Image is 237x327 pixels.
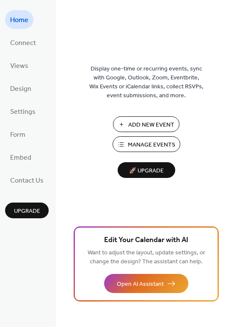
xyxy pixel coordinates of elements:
span: Connect [10,37,36,50]
button: Open AI Assistant [104,274,188,293]
span: 🚀 Upgrade [123,165,170,177]
button: Upgrade [5,203,49,218]
a: Form [5,125,30,144]
span: Design [10,82,31,96]
span: Views [10,59,28,73]
a: Contact Us [5,171,49,189]
a: Views [5,56,33,75]
a: Connect [5,33,41,52]
span: Home [10,14,28,27]
span: Edit Your Calendar with AI [104,234,188,246]
button: Add New Event [113,116,179,132]
span: Form [10,128,25,142]
span: Display one-time or recurring events, sync with Google, Outlook, Zoom, Eventbrite, Wix Events or ... [89,65,204,100]
a: Home [5,10,33,29]
span: Contact Us [10,174,44,188]
a: Design [5,79,36,98]
span: Open AI Assistant [117,280,164,289]
a: Settings [5,102,41,121]
button: 🚀 Upgrade [118,162,175,178]
span: Want to adjust the layout, update settings, or change the design? The assistant can help. [88,247,205,268]
a: Embed [5,148,36,166]
span: Upgrade [14,207,40,216]
span: Add New Event [128,121,174,130]
span: Settings [10,105,36,119]
button: Manage Events [113,136,180,152]
span: Manage Events [128,141,175,149]
span: Embed [10,151,31,165]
